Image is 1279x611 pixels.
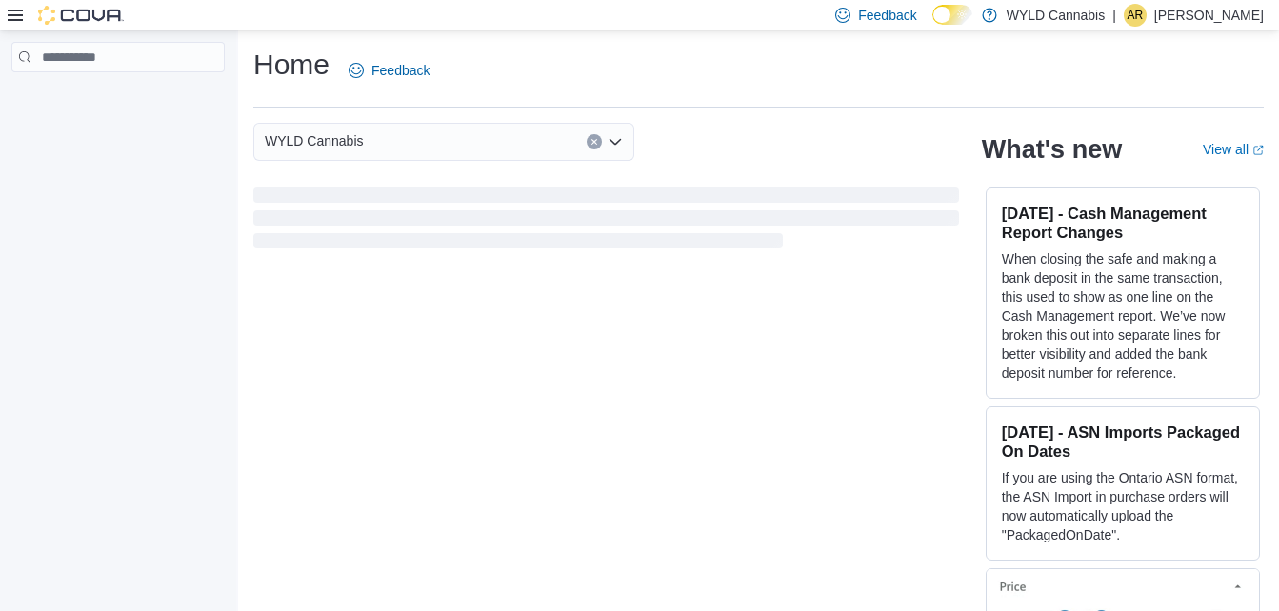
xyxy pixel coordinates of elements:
[1154,4,1264,27] p: [PERSON_NAME]
[587,134,602,149] button: Clear input
[253,191,959,252] span: Loading
[265,129,364,152] span: WYLD Cannabis
[1252,145,1264,156] svg: External link
[1128,4,1144,27] span: AR
[1124,4,1147,27] div: Alexander Rowan
[253,46,330,84] h1: Home
[1002,468,1244,544] p: If you are using the Ontario ASN format, the ASN Import in purchase orders will now automatically...
[608,134,623,149] button: Open list of options
[932,25,933,26] span: Dark Mode
[11,76,225,122] nav: Complex example
[341,51,437,89] a: Feedback
[858,6,916,25] span: Feedback
[1112,4,1116,27] p: |
[1007,4,1106,27] p: WYLD Cannabis
[371,61,430,80] span: Feedback
[1002,204,1244,242] h3: [DATE] - Cash Management Report Changes
[1203,142,1264,157] a: View allExternal link
[932,5,972,25] input: Dark Mode
[38,6,124,25] img: Cova
[982,134,1122,165] h2: What's new
[1002,249,1244,383] p: When closing the safe and making a bank deposit in the same transaction, this used to show as one...
[1002,423,1244,461] h3: [DATE] - ASN Imports Packaged On Dates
